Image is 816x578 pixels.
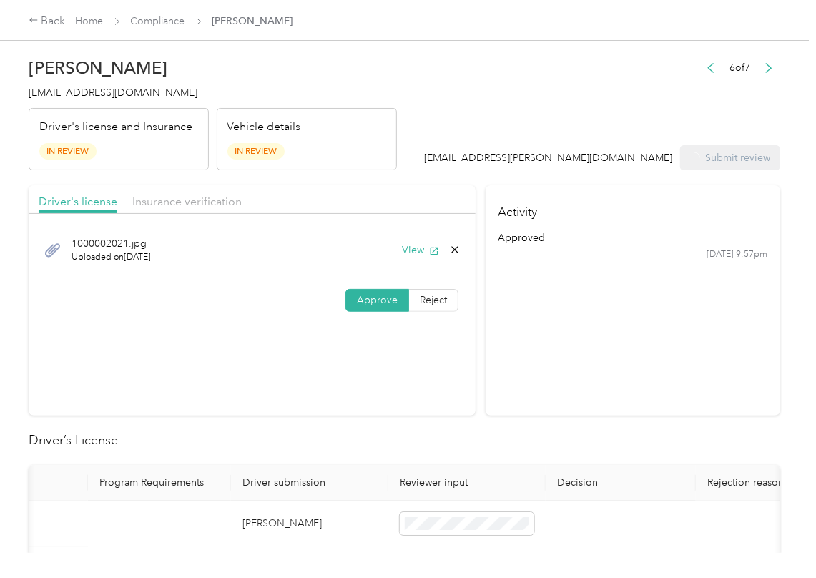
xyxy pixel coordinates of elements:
span: Approve [357,294,398,306]
div: approved [498,230,768,245]
span: Insurance verification [132,195,242,208]
th: Program Requirements [88,465,231,501]
span: In Review [39,143,97,160]
span: In Review [227,143,285,160]
span: Driver's license [39,195,117,208]
span: Uploaded on [DATE] [72,251,151,264]
span: [EMAIL_ADDRESS][DOMAIN_NAME] [29,87,197,99]
th: Driver submission [231,465,388,501]
h4: Activity [486,185,780,230]
td: - [88,501,231,547]
td: [PERSON_NAME] [231,501,388,547]
h2: [PERSON_NAME] [29,58,397,78]
a: Compliance [131,15,185,27]
div: [EMAIL_ADDRESS][PERSON_NAME][DOMAIN_NAME] [425,150,673,165]
time: [DATE] 9:57pm [707,248,768,261]
button: View [402,243,439,258]
h2: Driver’s License [29,431,780,450]
span: 6 of 7 [729,60,750,75]
div: Back [29,13,66,30]
span: Reject [420,294,447,306]
th: Decision [546,465,696,501]
p: Vehicle details [227,119,301,136]
a: Home [76,15,104,27]
span: [PERSON_NAME] [212,14,293,29]
p: Driver's license and Insurance [39,119,192,136]
iframe: Everlance-gr Chat Button Frame [736,498,816,578]
span: 1000002021.jpg [72,236,151,251]
th: Reviewer input [388,465,546,501]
